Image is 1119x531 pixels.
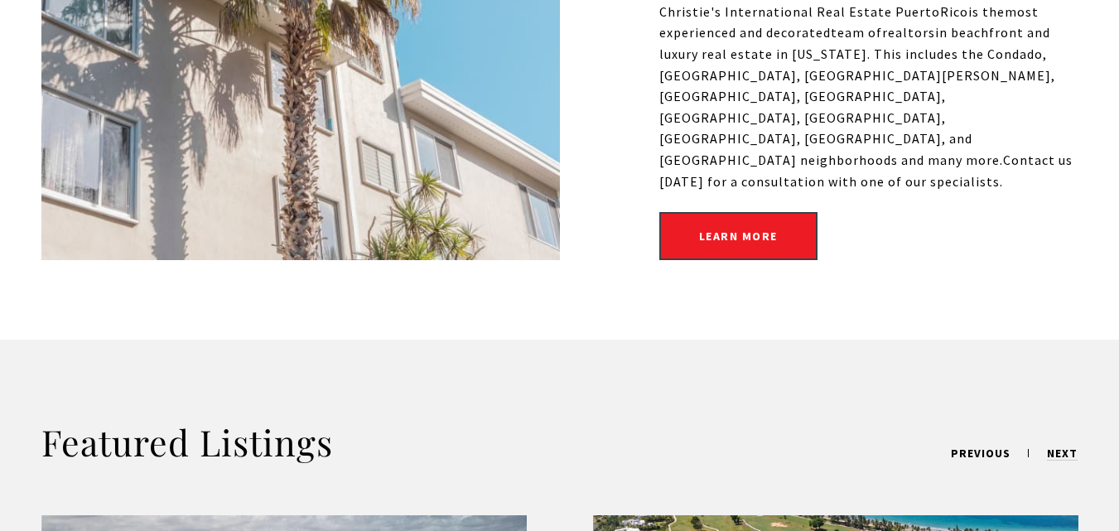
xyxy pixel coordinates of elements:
span: uerto [904,3,940,20]
span: Contact us [DATE] for a consultation with one of our specialists. [659,152,1073,190]
a: Learn More [659,212,818,260]
span: realtors [882,24,935,41]
span: previous [951,446,1010,461]
span: ico [949,3,968,20]
span: next [1047,446,1078,461]
h2: Featured Listings [41,419,333,466]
